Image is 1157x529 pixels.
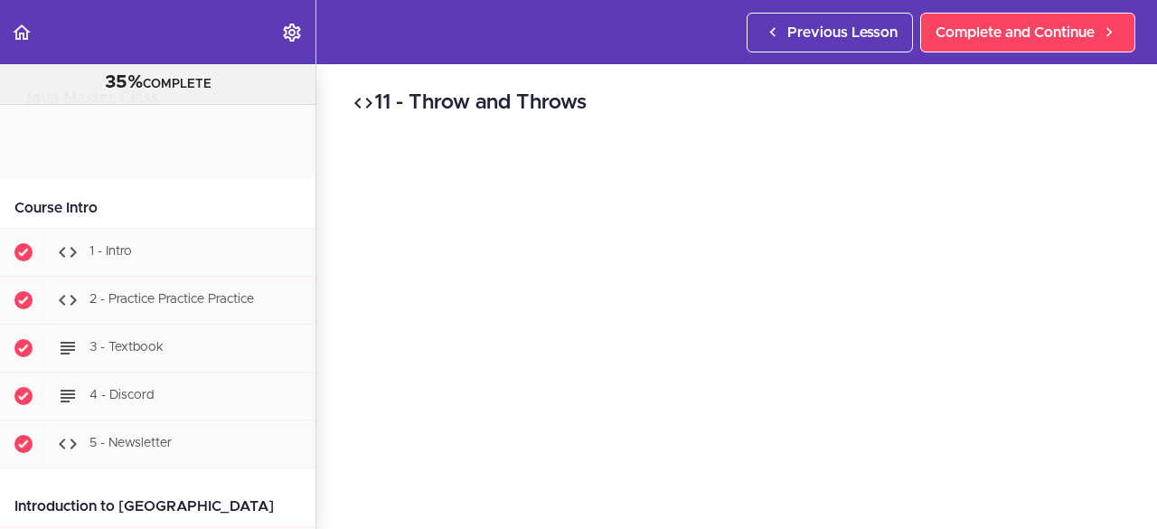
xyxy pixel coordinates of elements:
h2: 11 - Throw and Throws [353,88,1121,118]
svg: Back to course curriculum [11,22,33,43]
span: 1 - Intro [89,245,132,258]
span: 5 - Newsletter [89,437,172,449]
svg: Settings Menu [281,22,303,43]
span: 35% [105,73,143,91]
span: 2 - Practice Practice Practice [89,293,254,306]
a: Complete and Continue [920,13,1135,52]
span: 3 - Textbook [89,341,164,354]
div: COMPLETE [23,71,293,95]
span: 4 - Discord [89,389,154,401]
span: Previous Lesson [787,22,898,43]
a: Previous Lesson [747,13,913,52]
span: Complete and Continue [936,22,1095,43]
